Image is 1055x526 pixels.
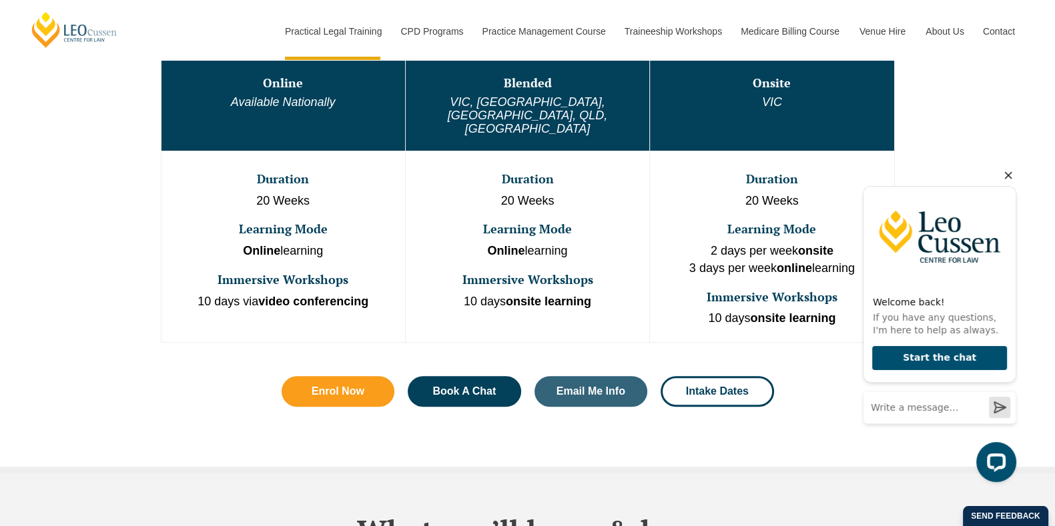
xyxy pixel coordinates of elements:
[312,386,364,397] span: Enrol Now
[916,3,973,60] a: About Us
[163,293,404,311] p: 10 days via
[30,11,119,49] a: [PERSON_NAME] Centre for Law
[407,243,648,260] p: learning
[651,173,892,186] h3: Duration
[407,293,648,311] p: 10 days
[615,3,731,60] a: Traineeship Workshops
[661,376,774,407] a: Intake Dates
[432,386,496,397] span: Book A Chat
[408,376,521,407] a: Book A Chat
[163,193,404,210] p: 20 Weeks
[163,273,404,287] h3: Immersive Workshops
[258,295,368,308] strong: video conferencing
[750,311,835,325] strong: onsite learning
[407,273,648,287] h3: Immersive Workshops
[243,244,280,257] strong: Online
[557,386,625,397] span: Email Me Info
[686,386,749,397] span: Intake Dates
[448,95,607,135] em: VIC, [GEOGRAPHIC_DATA], [GEOGRAPHIC_DATA], QLD, [GEOGRAPHIC_DATA]
[407,173,648,186] h3: Duration
[282,376,395,407] a: Enrol Now
[407,223,648,236] h3: Learning Mode
[231,95,336,109] em: Available Nationally
[852,162,1022,493] iframe: LiveChat chat widget
[973,3,1025,60] a: Contact
[275,3,391,60] a: Practical Legal Training
[407,77,648,90] h3: Blended
[651,291,892,304] h3: Immersive Workshops
[163,243,404,260] p: learning
[651,193,892,210] p: 20 Weeks
[472,3,615,60] a: Practice Management Course
[731,3,849,60] a: Medicare Billing Course
[163,77,404,90] h3: Online
[651,310,892,327] p: 10 days
[651,243,892,277] p: 2 days per week 3 days per week learning
[163,223,404,236] h3: Learning Mode
[798,244,833,257] strong: onsite
[487,244,524,257] strong: Online
[849,3,916,60] a: Venue Hire
[651,223,892,236] h3: Learning Mode
[777,261,812,275] strong: online
[407,193,648,210] p: 20 Weeks
[535,376,648,407] a: Email Me Info
[390,3,472,60] a: CPD Programs
[651,77,892,90] h3: Onsite
[506,295,591,308] strong: onsite learning
[163,173,404,186] h3: Duration
[762,95,782,109] em: VIC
